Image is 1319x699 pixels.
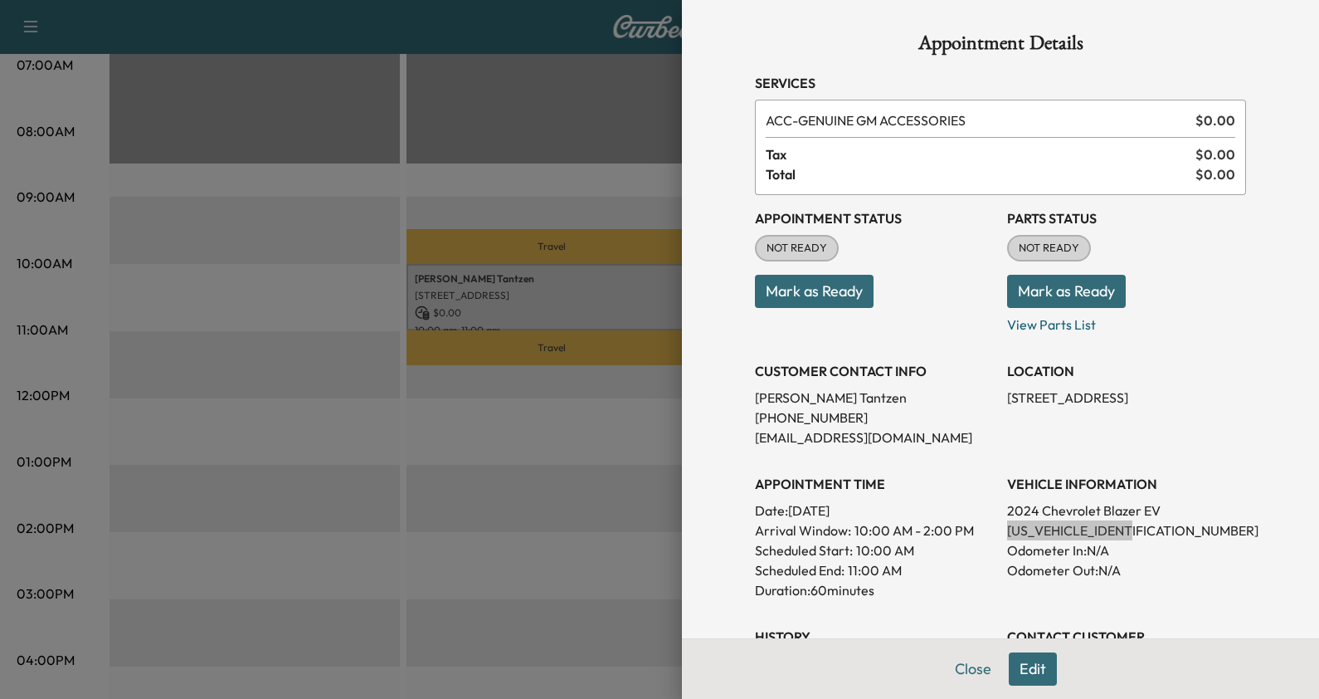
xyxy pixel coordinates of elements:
[755,388,994,408] p: [PERSON_NAME] Tantzen
[1009,240,1089,257] span: NOT READY
[755,474,994,494] h3: APPOINTMENT TIME
[1195,110,1235,130] span: $ 0.00
[755,521,994,540] p: Arrival Window:
[755,501,994,521] p: Date: [DATE]
[1007,501,1246,521] p: 2024 Chevrolet Blazer EV
[755,580,994,600] p: Duration: 60 minutes
[755,408,994,428] p: [PHONE_NUMBER]
[1007,388,1246,408] p: [STREET_ADDRESS]
[755,361,994,381] h3: CUSTOMER CONTACT INFO
[755,73,1246,93] h3: Services
[1007,540,1246,560] p: Odometer In: N/A
[1007,627,1246,647] h3: CONTACT CUSTOMER
[755,428,994,447] p: [EMAIL_ADDRESS][DOMAIN_NAME]
[755,208,994,228] h3: Appointment Status
[1009,653,1057,686] button: Edit
[1007,560,1246,580] p: Odometer Out: N/A
[1007,275,1126,308] button: Mark as Ready
[755,275,874,308] button: Mark as Ready
[854,521,974,540] span: 10:00 AM - 2:00 PM
[755,560,844,580] p: Scheduled End:
[1007,208,1246,228] h3: Parts Status
[848,560,902,580] p: 11:00 AM
[766,144,1195,164] span: Tax
[766,110,1189,130] span: GENUINE GM ACCESSORIES
[755,540,853,560] p: Scheduled Start:
[1007,521,1246,540] p: [US_VEHICLE_IDENTIFICATION_NUMBER]
[755,33,1246,60] h1: Appointment Details
[1195,144,1235,164] span: $ 0.00
[1195,164,1235,184] span: $ 0.00
[856,540,914,560] p: 10:00 AM
[757,240,837,257] span: NOT READY
[755,627,994,647] h3: History
[944,653,1002,686] button: Close
[1007,474,1246,494] h3: VEHICLE INFORMATION
[766,164,1195,184] span: Total
[1007,361,1246,381] h3: LOCATION
[1007,308,1246,335] p: View Parts List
